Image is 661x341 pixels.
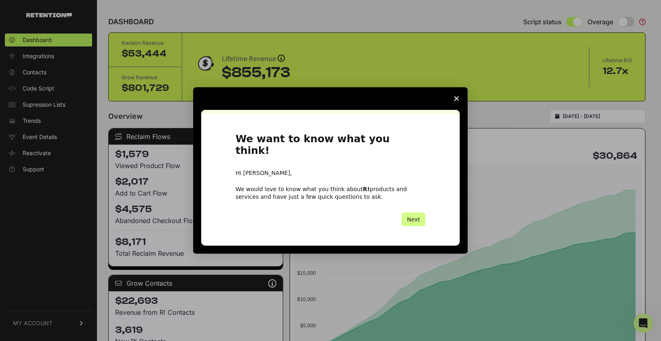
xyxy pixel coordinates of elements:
b: R! [363,186,370,192]
span: Close survey [445,87,468,110]
div: We would love to know what you think about products and services and have just a few quick questi... [236,185,425,200]
button: Next [402,213,425,226]
div: Hi [PERSON_NAME], [236,169,425,177]
h1: We want to know what you think! [236,133,425,161]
